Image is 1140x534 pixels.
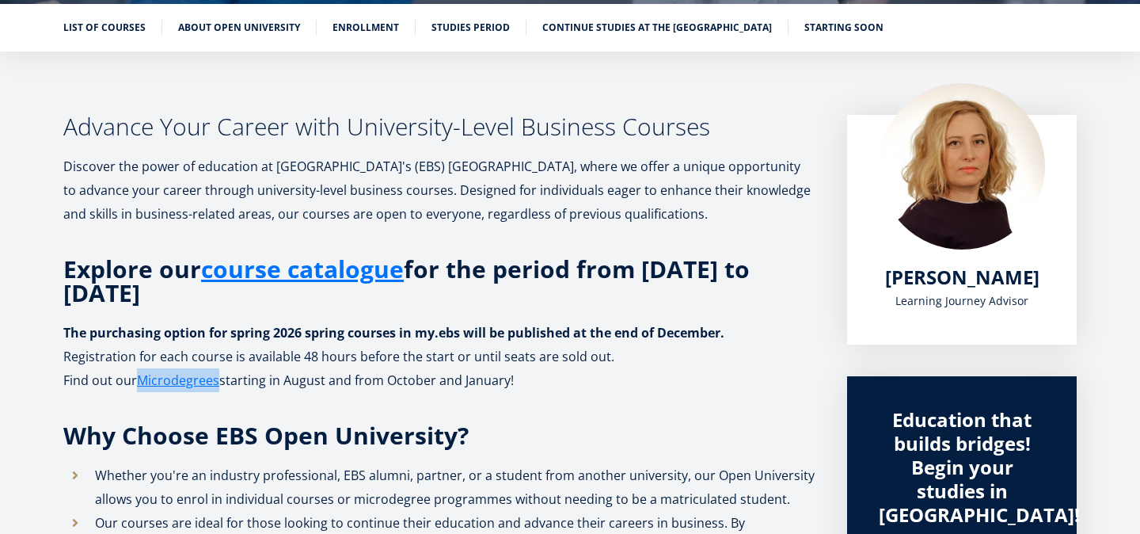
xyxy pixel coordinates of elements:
div: Learning Journey Advisor [879,289,1045,313]
p: Registration for each course is available 48 hours before the start or until seats are sold out. ... [63,345,815,392]
strong: The purchasing option for spring 2026 spring courses in my.ebs will be published at the end of De... [63,324,724,341]
strong: Explore our for the period from [DATE] to [DATE] [63,253,750,309]
a: About Open University [178,20,300,36]
a: List of Courses [63,20,146,36]
a: Starting soon [804,20,883,36]
h3: Advance Your Career with University-Level Business Courses [63,115,815,139]
a: Enrollment [332,20,399,36]
a: Microdegrees [137,368,219,392]
a: Continue studies at the [GEOGRAPHIC_DATA] [542,20,772,36]
span: Why Choose EBS Open University? [63,419,469,452]
a: course catalogue [201,257,404,281]
span: [PERSON_NAME] [885,264,1039,290]
div: Education that builds bridges! Begin your studies in [GEOGRAPHIC_DATA]! [879,408,1045,527]
a: Studies period [431,20,510,36]
p: Discover the power of education at [GEOGRAPHIC_DATA]'s (EBS) [GEOGRAPHIC_DATA], where we offer a ... [63,154,815,226]
img: Kadri Osula Learning Journey Advisor [879,83,1045,250]
a: [PERSON_NAME] [885,265,1039,289]
span: Whether you're an industry professional, EBS alumni, partner, or a student from another universit... [95,467,815,508]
